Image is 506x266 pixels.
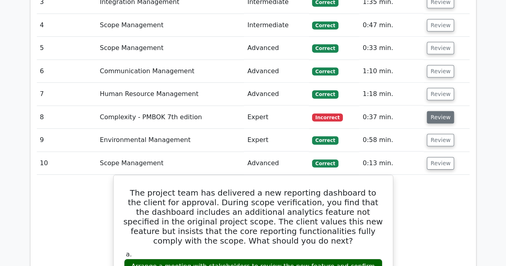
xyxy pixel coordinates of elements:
td: 6 [37,60,97,83]
span: Correct [312,68,338,76]
td: Scope Management [96,37,244,60]
td: Expert [244,129,309,152]
td: 0:37 min. [359,106,424,129]
td: 0:13 min. [359,152,424,175]
td: Scope Management [96,14,244,37]
span: a. [126,250,132,258]
td: Advanced [244,152,309,175]
button: Review [427,88,454,100]
td: 7 [37,83,97,106]
td: 8 [37,106,97,129]
h5: The project team has delivered a new reporting dashboard to the client for approval. During scope... [123,188,383,246]
td: Environmental Management [96,129,244,152]
td: Expert [244,106,309,129]
td: 0:58 min. [359,129,424,152]
button: Review [427,65,454,78]
td: 5 [37,37,97,60]
button: Review [427,42,454,54]
button: Review [427,157,454,170]
td: Scope Management [96,152,244,175]
button: Review [427,19,454,32]
td: Advanced [244,83,309,106]
button: Review [427,134,454,146]
td: Advanced [244,37,309,60]
span: Correct [312,136,338,144]
td: Advanced [244,60,309,83]
td: 0:33 min. [359,37,424,60]
td: 4 [37,14,97,37]
td: 9 [37,129,97,152]
td: Communication Management [96,60,244,83]
td: Human Resource Management [96,83,244,106]
span: Incorrect [312,114,343,122]
td: 1:10 min. [359,60,424,83]
td: 0:47 min. [359,14,424,37]
td: 1:18 min. [359,83,424,106]
span: Correct [312,22,338,30]
span: Correct [312,160,338,168]
span: Correct [312,44,338,52]
td: Complexity - PMBOK 7th edition [96,106,244,129]
button: Review [427,111,454,124]
td: 10 [37,152,97,175]
span: Correct [312,90,338,98]
td: Intermediate [244,14,309,37]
